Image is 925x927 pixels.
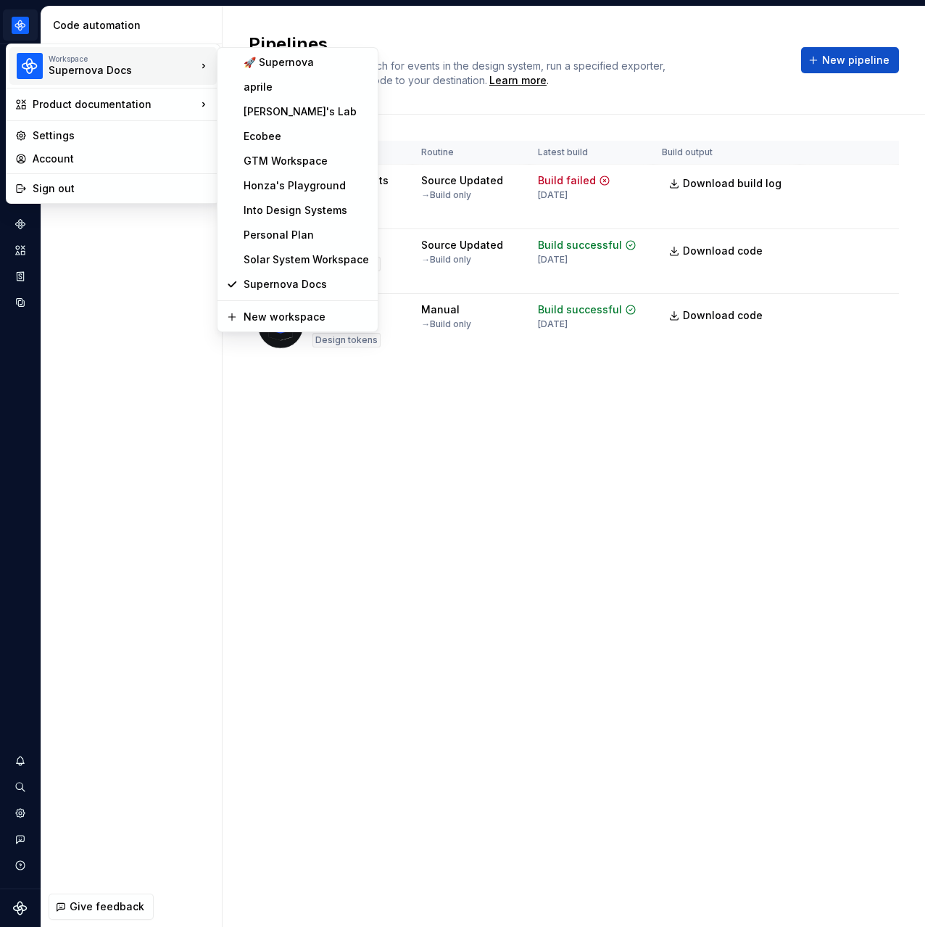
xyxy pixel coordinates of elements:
[244,277,369,292] div: Supernova Docs
[49,54,196,63] div: Workspace
[244,104,369,119] div: [PERSON_NAME]'s Lab
[244,252,369,267] div: Solar System Workspace
[244,310,369,324] div: New workspace
[49,63,172,78] div: Supernova Docs
[17,53,43,79] img: 87691e09-aac2-46b6-b153-b9fe4eb63333.png
[33,152,211,166] div: Account
[33,181,211,196] div: Sign out
[244,55,369,70] div: 🚀 Supernova
[244,154,369,168] div: GTM Workspace
[244,129,369,144] div: Ecobee
[244,203,369,218] div: Into Design Systems
[33,128,211,143] div: Settings
[244,228,369,242] div: Personal Plan
[33,97,196,112] div: Product documentation
[244,80,369,94] div: aprile
[244,178,369,193] div: Honza's Playground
